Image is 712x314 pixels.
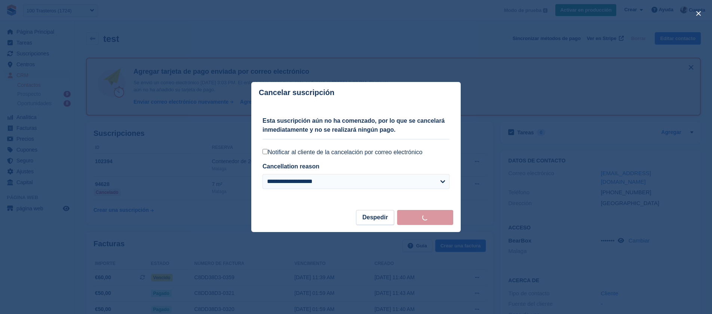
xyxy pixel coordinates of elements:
input: Notificar al cliente de la cancelación por correo electrónico [263,149,268,154]
label: Notificar al cliente de la cancelación por correo electrónico [263,149,449,156]
label: Cancellation reason [263,163,319,170]
button: Despedir [356,210,394,225]
button: close [693,7,705,19]
p: Esta suscripción aún no ha comenzado, por lo que se cancelará inmediatamente y no se realizará ni... [263,116,449,134]
p: Cancelar suscripción [259,88,334,97]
